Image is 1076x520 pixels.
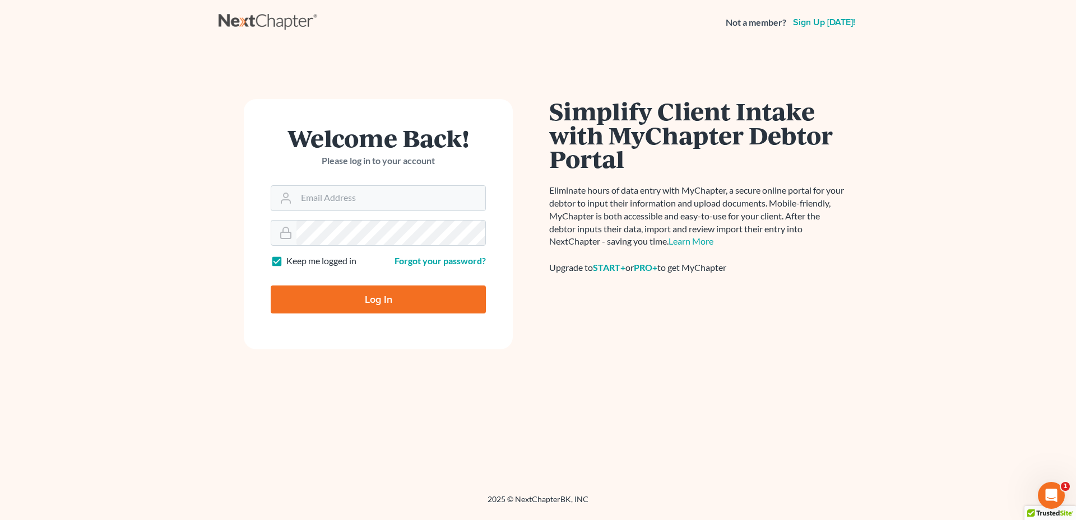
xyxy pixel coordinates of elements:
[669,236,713,246] a: Learn More
[791,18,857,27] a: Sign up [DATE]!
[549,99,846,171] h1: Simplify Client Intake with MyChapter Debtor Portal
[726,16,786,29] strong: Not a member?
[1038,482,1065,509] iframe: Intercom live chat
[549,184,846,248] p: Eliminate hours of data entry with MyChapter, a secure online portal for your debtor to input the...
[634,262,657,273] a: PRO+
[271,126,486,150] h1: Welcome Back!
[219,494,857,514] div: 2025 © NextChapterBK, INC
[1061,482,1070,491] span: 1
[296,186,485,210] input: Email Address
[286,255,356,268] label: Keep me logged in
[271,154,486,167] p: Please log in to your account
[593,262,625,273] a: START+
[271,285,486,313] input: Log In
[395,255,486,266] a: Forgot your password?
[549,261,846,274] div: Upgrade to or to get MyChapter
